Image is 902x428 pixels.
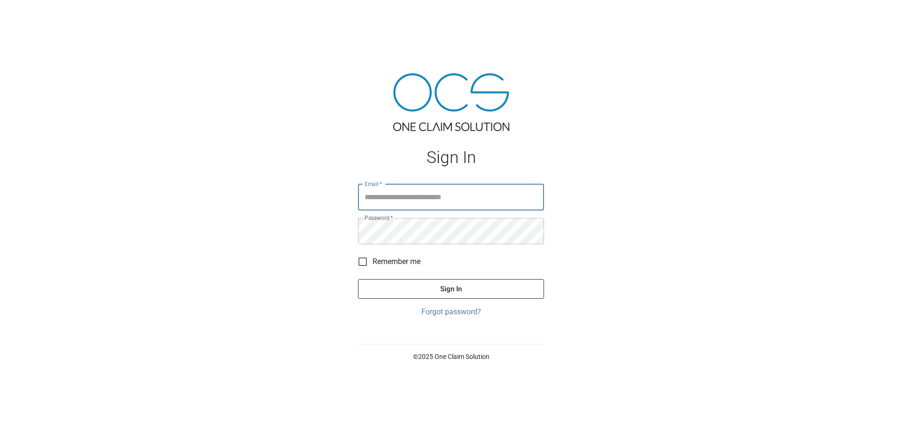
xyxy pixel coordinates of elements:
h1: Sign In [358,148,544,167]
img: ocs-logo-white-transparent.png [11,6,49,24]
label: Password [365,214,393,222]
button: Sign In [358,279,544,299]
label: Email [365,180,382,188]
img: ocs-logo-tra.png [393,73,509,131]
span: Remember me [373,256,420,267]
p: © 2025 One Claim Solution [358,352,544,361]
a: Forgot password? [358,306,544,318]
